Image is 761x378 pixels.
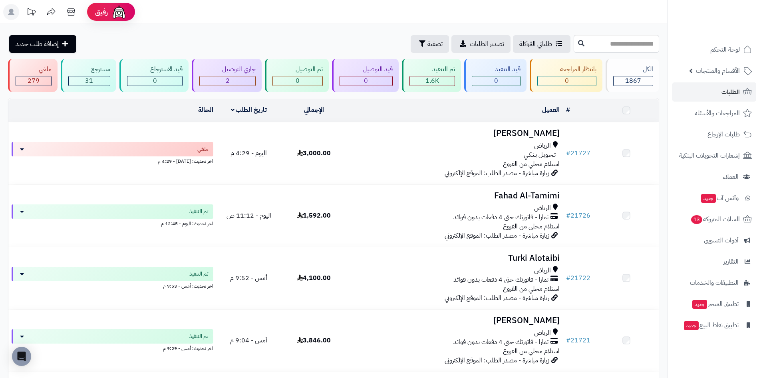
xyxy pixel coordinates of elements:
span: رفيق [95,7,108,17]
span: 4,100.00 [297,273,331,283]
a: تم التوصيل 0 [263,59,330,92]
span: 1,592.00 [297,211,331,220]
span: اليوم - 11:12 ص [227,211,271,220]
a: #21722 [566,273,590,283]
span: 13 [691,215,702,224]
span: استلام محلي من الفروع [503,346,560,356]
div: 0 [127,76,182,86]
span: طلبات الإرجاع [707,129,740,140]
span: السلات المتروكة [690,214,740,225]
a: قيد التوصيل 0 [330,59,400,92]
div: قيد الاسترجاع [127,65,183,74]
a: قيد التنفيذ 0 [463,59,528,92]
a: #21721 [566,336,590,345]
a: السلات المتروكة13 [672,210,756,229]
div: بانتظار المراجعة [537,65,597,74]
a: تطبيق المتجرجديد [672,294,756,314]
a: مسترجع 31 [59,59,118,92]
span: التقارير [723,256,739,267]
span: 31 [85,76,93,86]
div: 0 [273,76,322,86]
a: الإجمالي [304,105,324,115]
span: تم التنفيذ [189,270,209,278]
div: تم التوصيل [272,65,323,74]
h3: [PERSON_NAME] [350,129,560,138]
a: وآتس آبجديد [672,188,756,208]
span: تمارا - فاتورتك حتى 4 دفعات بدون فوائد [453,338,548,347]
a: الطلبات [672,82,756,102]
span: زيارة مباشرة - مصدر الطلب: الموقع الإلكتروني [445,293,549,303]
a: التطبيقات والخدمات [672,273,756,292]
span: تم التنفيذ [189,208,209,216]
div: ملغي [16,65,52,74]
span: 0 [565,76,569,86]
div: الكل [613,65,653,74]
span: تم التنفيذ [189,332,209,340]
span: جديد [701,194,716,203]
a: لوحة التحكم [672,40,756,59]
a: إشعارات التحويلات البنكية [672,146,756,165]
span: تمارا - فاتورتك حتى 4 دفعات بدون فوائد [453,275,548,284]
span: ملغي [197,145,209,153]
span: زيارة مباشرة - مصدر الطلب: الموقع الإلكتروني [445,231,549,240]
span: 0 [494,76,498,86]
span: تصفية [427,39,443,49]
span: الرياض [534,328,551,338]
img: logo-2.png [707,22,753,38]
h3: Turki Alotaibi [350,254,560,263]
span: الرياض [534,141,551,150]
span: جديد [692,300,707,309]
span: الطلبات [721,86,740,98]
a: تصدير الطلبات [451,35,511,53]
span: جديد [684,321,699,330]
a: العميل [542,105,560,115]
div: تم التنفيذ [409,65,455,74]
span: التطبيقات والخدمات [690,277,739,288]
a: الحالة [198,105,213,115]
a: ملغي 279 [6,59,59,92]
span: زيارة مباشرة - مصدر الطلب: الموقع الإلكتروني [445,168,549,178]
div: اخر تحديث: اليوم - 12:45 م [12,219,213,227]
span: استلام محلي من الفروع [503,222,560,231]
a: طلباتي المُوكلة [513,35,570,53]
span: 1867 [625,76,641,86]
span: العملاء [723,171,739,182]
a: # [566,105,570,115]
span: وآتس آب [700,192,739,204]
div: 31 [69,76,110,86]
span: تطبيق المتجر [691,298,739,310]
span: اليوم - 4:29 م [230,148,267,158]
span: لوحة التحكم [710,44,740,55]
span: 1.6K [425,76,439,86]
span: استلام محلي من الفروع [503,159,560,169]
a: #21726 [566,211,590,220]
span: # [566,211,570,220]
span: إضافة طلب جديد [16,39,59,49]
a: أدوات التسويق [672,231,756,250]
a: إضافة طلب جديد [9,35,76,53]
a: تطبيق نقاط البيعجديد [672,316,756,335]
a: قيد الاسترجاع 0 [118,59,190,92]
span: 2 [226,76,230,86]
div: 1555 [410,76,455,86]
div: Open Intercom Messenger [12,347,31,366]
a: جاري التوصيل 2 [190,59,264,92]
div: 0 [538,76,596,86]
img: ai-face.png [111,4,127,20]
div: 279 [16,76,51,86]
div: قيد التوصيل [340,65,393,74]
a: العملاء [672,167,756,186]
span: المراجعات والأسئلة [695,108,740,119]
span: أمس - 9:04 م [230,336,267,345]
span: إشعارات التحويلات البنكية [679,150,740,161]
span: 0 [153,76,157,86]
span: زيارة مباشرة - مصدر الطلب: الموقع الإلكتروني [445,356,549,365]
div: قيد التنفيذ [472,65,521,74]
span: # [566,336,570,345]
div: اخر تحديث: أمس - 9:29 م [12,344,213,352]
span: الأقسام والمنتجات [696,65,740,76]
span: طلباتي المُوكلة [519,39,552,49]
span: 0 [364,76,368,86]
a: طلبات الإرجاع [672,125,756,144]
div: اخر تحديث: أمس - 9:53 م [12,281,213,290]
